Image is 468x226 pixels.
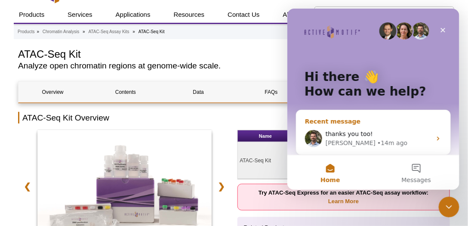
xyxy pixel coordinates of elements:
a: Chromatin Analysis [43,28,80,36]
a: ATAC-Seq Assay Kits [89,28,129,36]
li: ATAC-Seq Kit [139,29,165,34]
a: Products [18,28,34,36]
a: Data [164,82,233,102]
iframe: Intercom live chat [439,197,459,217]
a: Learn More [328,198,359,204]
a: ❯ [212,176,231,196]
li: » [83,29,85,34]
h2: ATAC-Seq Kit Overview [18,112,450,124]
a: Products [14,6,49,23]
a: Contents [91,82,160,102]
a: Contact Us [222,6,265,23]
td: ATAC-Seq Kit [238,142,294,179]
h2: Analyze open chromatin regions at genome-wide scale. [18,62,409,70]
input: Keyword, Cat. No. [314,6,454,21]
iframe: Intercom live chat [287,9,459,190]
a: Applications [111,6,156,23]
a: Resources [169,6,210,23]
a: Services [62,6,98,23]
a: FAQs [237,82,305,102]
a: Overview [18,82,87,102]
li: » [37,29,39,34]
a: ❮ [18,176,37,196]
li: » [133,29,135,34]
a: About Us [278,6,315,23]
h1: ATAC-Seq Kit [18,47,409,60]
th: Name [238,130,294,142]
strong: Try ATAC-Seq Express for an easier ATAC-Seq assay workflow: [259,189,428,204]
